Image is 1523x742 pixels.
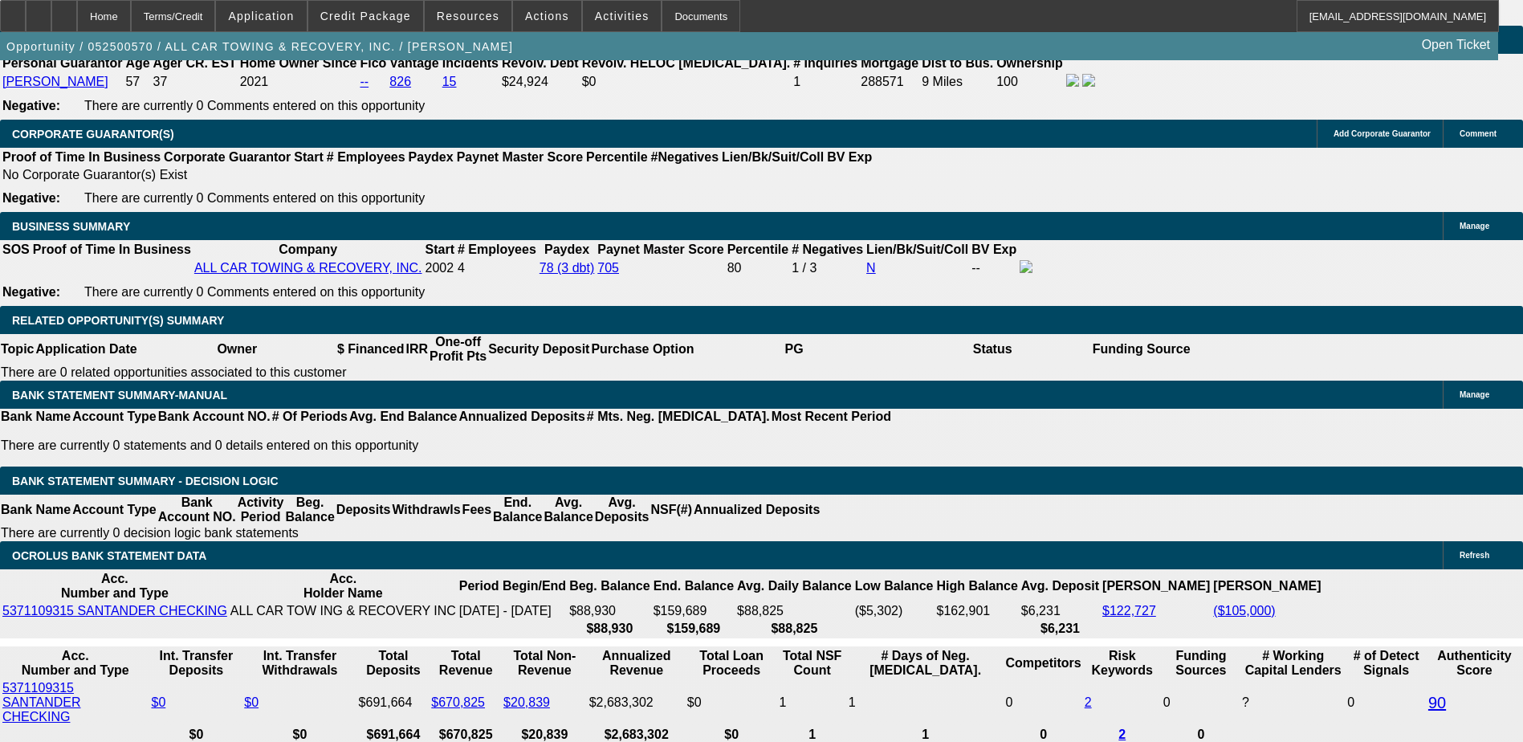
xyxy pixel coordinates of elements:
td: ALL CAR TOW ING & RECOVERY INC [230,603,457,619]
th: $6,231 [1020,621,1100,637]
th: # Days of Neg. [MEDICAL_DATA]. [848,648,1004,679]
td: ($5,302) [854,603,935,619]
span: Manage [1460,222,1489,230]
th: Annualized Deposits [458,409,585,425]
span: BUSINESS SUMMARY [12,220,130,233]
th: Total Loan Proceeds [686,648,777,679]
b: Paynet Master Score [457,150,583,164]
span: Actions [525,10,569,22]
th: PG [694,334,893,365]
b: Ownership [996,56,1063,70]
b: Revolv. Debt [502,56,579,70]
th: Most Recent Period [771,409,892,425]
th: # of Detect Signals [1346,648,1426,679]
td: 37 [153,73,238,91]
th: Int. Transfer Withdrawals [243,648,356,679]
div: 80 [727,261,788,275]
td: $24,924 [501,73,580,91]
th: # Of Periods [271,409,348,425]
img: facebook-icon.png [1066,74,1079,87]
span: OCROLUS BANK STATEMENT DATA [12,549,206,562]
th: [PERSON_NAME] [1212,571,1321,601]
a: 78 (3 dbt) [540,261,594,275]
b: #Negatives [651,150,719,164]
span: Manage [1460,390,1489,399]
span: BANK STATEMENT SUMMARY-MANUAL [12,389,227,402]
button: Application [216,1,306,31]
button: Activities [583,1,662,31]
span: Activities [595,10,650,22]
th: Application Date [35,334,137,365]
b: Company [279,243,337,256]
a: -- [360,75,369,88]
td: 1 [848,680,1004,725]
th: Total Revenue [430,648,501,679]
th: Period Begin/End [458,571,567,601]
span: Credit Package [320,10,411,22]
p: There are currently 0 statements and 0 details entered on this opportunity [1,438,891,453]
th: Avg. Deposit [1020,571,1100,601]
th: $88,825 [736,621,853,637]
td: [DATE] - [DATE] [458,603,567,619]
th: Security Deposit [487,334,590,365]
th: Status [894,334,1092,365]
a: 15 [442,75,457,88]
th: Activity Period [237,495,285,525]
th: Bank Account NO. [157,409,271,425]
a: $670,825 [431,695,485,709]
th: Annualized Deposits [693,495,821,525]
span: There are currently 0 Comments entered on this opportunity [84,191,425,205]
td: $159,689 [653,603,735,619]
span: Refresh to pull Number of Working Capital Lenders [1242,695,1249,709]
td: 2002 [425,259,455,277]
b: BV Exp [971,243,1016,256]
th: End. Balance [492,495,543,525]
b: Start [426,243,454,256]
b: Paydex [409,150,454,164]
th: Annualized Revenue [588,648,685,679]
th: Owner [138,334,336,365]
th: NSF(#) [650,495,693,525]
th: Avg. End Balance [348,409,458,425]
th: Account Type [71,409,157,425]
b: Paynet Master Score [597,243,723,256]
th: Fees [462,495,492,525]
div: 1 / 3 [792,261,863,275]
span: RELATED OPPORTUNITY(S) SUMMARY [12,314,224,327]
button: Credit Package [308,1,423,31]
th: $88,930 [568,621,650,637]
span: Comment [1460,129,1497,138]
span: Add Corporate Guarantor [1334,129,1431,138]
b: Lien/Bk/Suit/Coll [722,150,824,164]
th: Account Type [71,495,157,525]
span: Resources [437,10,499,22]
a: 5371109315 SANTANDER CHECKING [2,681,81,724]
b: # Negatives [792,243,863,256]
th: [PERSON_NAME] [1102,571,1211,601]
span: Refresh [1460,551,1489,560]
th: Proof of Time In Business [2,149,161,165]
button: Resources [425,1,511,31]
td: $0 [581,73,792,91]
th: Acc. Number and Type [2,648,149,679]
td: 0 [1163,680,1240,725]
a: Open Ticket [1415,31,1497,59]
a: 90 [1428,694,1446,711]
td: No Corporate Guarantor(s) Exist [2,167,879,183]
td: 1 [792,73,858,91]
span: Bank Statement Summary - Decision Logic [12,475,279,487]
b: Negative: [2,191,60,205]
th: Risk Keywords [1084,648,1161,679]
td: $0 [686,680,777,725]
span: 2021 [240,75,269,88]
td: $88,825 [736,603,853,619]
span: There are currently 0 Comments entered on this opportunity [84,99,425,112]
td: 100 [996,73,1064,91]
b: Lien/Bk/Suit/Coll [866,243,968,256]
b: Percentile [586,150,647,164]
b: Negative: [2,285,60,299]
th: End. Balance [653,571,735,601]
span: There are currently 0 Comments entered on this opportunity [84,285,425,299]
span: Opportunity / 052500570 / ALL CAR TOWING & RECOVERY, INC. / [PERSON_NAME] [6,40,513,53]
th: One-off Profit Pts [429,334,487,365]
